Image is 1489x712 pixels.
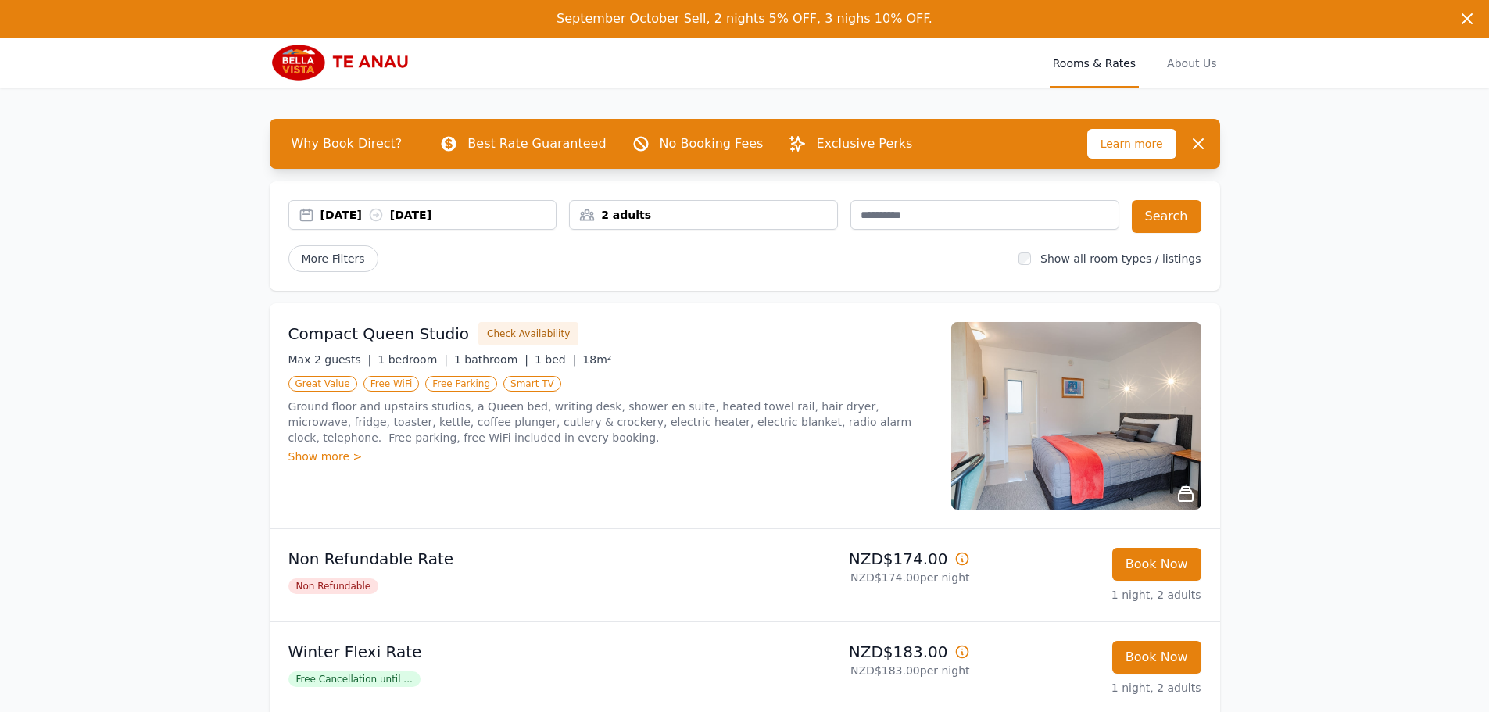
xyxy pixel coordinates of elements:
button: Book Now [1112,641,1201,674]
span: 1 bed | [535,353,576,366]
label: Show all room types / listings [1040,252,1201,265]
div: Show more > [288,449,932,464]
span: 1 bedroom | [378,353,448,366]
p: NZD$183.00 [751,641,970,663]
button: Book Now [1112,548,1201,581]
p: 1 night, 2 adults [983,587,1201,603]
span: 1 bathroom | [454,353,528,366]
p: Winter Flexi Rate [288,641,739,663]
span: Free WiFi [363,376,420,392]
span: Free Parking [425,376,497,392]
button: Search [1132,200,1201,233]
p: Non Refundable Rate [288,548,739,570]
a: Rooms & Rates [1050,38,1139,88]
p: Best Rate Guaranteed [467,134,606,153]
p: No Booking Fees [660,134,764,153]
p: 1 night, 2 adults [983,680,1201,696]
span: Free Cancellation until ... [288,671,421,687]
span: Smart TV [503,376,561,392]
p: Exclusive Perks [816,134,912,153]
div: [DATE] [DATE] [320,207,557,223]
span: Non Refundable [288,578,379,594]
span: Max 2 guests | [288,353,372,366]
h3: Compact Queen Studio [288,323,470,345]
div: 2 adults [570,207,837,223]
p: NZD$183.00 per night [751,663,970,678]
p: NZD$174.00 per night [751,570,970,585]
span: Learn more [1087,129,1176,159]
p: Ground floor and upstairs studios, a Queen bed, writing desk, shower en suite, heated towel rail,... [288,399,932,445]
img: Bella Vista Te Anau [270,44,421,81]
a: About Us [1164,38,1219,88]
span: More Filters [288,245,378,272]
button: Check Availability [478,322,578,345]
p: NZD$174.00 [751,548,970,570]
span: Great Value [288,376,357,392]
span: Why Book Direct? [279,128,415,159]
span: September October Sell, 2 nights 5% OFF, 3 nighs 10% OFF. [557,11,932,26]
span: 18m² [582,353,611,366]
